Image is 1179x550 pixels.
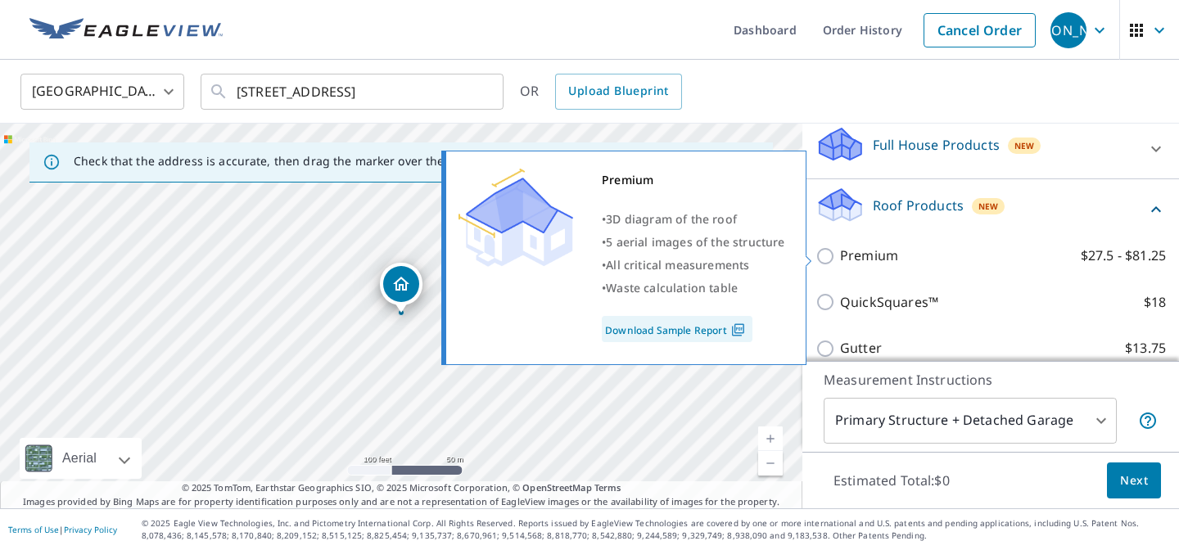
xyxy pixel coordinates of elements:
img: Premium [458,169,573,267]
p: Check that the address is accurate, then drag the marker over the correct structure. [74,154,545,169]
div: Aerial [20,438,142,479]
a: Upload Blueprint [555,74,681,110]
p: © 2025 Eagle View Technologies, Inc. and Pictometry International Corp. All Rights Reserved. Repo... [142,517,1171,542]
div: • [602,208,785,231]
p: Premium [840,246,898,266]
span: 5 aerial images of the structure [606,234,784,250]
div: Dropped pin, building 1, Residential property, 2830 Seafarer Loop Anchorage, AK 99516 [380,263,422,313]
a: Cancel Order [924,13,1036,47]
span: Upload Blueprint [568,81,668,101]
div: • [602,277,785,300]
span: New [978,200,999,213]
div: • [602,231,785,254]
a: Terms [594,481,621,494]
div: [PERSON_NAME] [1050,12,1086,48]
a: Download Sample Report [602,316,752,342]
p: Estimated Total: $0 [820,462,963,498]
p: | [8,525,117,534]
div: Roof ProductsNew [815,186,1166,232]
span: New [1014,139,1035,152]
div: • [602,254,785,277]
div: Premium [602,169,785,192]
a: Terms of Use [8,524,59,535]
button: Next [1107,462,1161,499]
a: Current Level 17, Zoom In [758,426,783,451]
p: Gutter [840,338,882,358]
span: Next [1120,471,1148,491]
span: Your report will include the primary structure and a detached garage if one exists. [1138,411,1158,431]
p: Roof Products [873,196,964,215]
span: 3D diagram of the roof [606,211,737,227]
span: All critical measurements [606,257,749,273]
div: [GEOGRAPHIC_DATA] [20,69,184,115]
span: © 2025 TomTom, Earthstar Geographics SIO, © 2025 Microsoft Corporation, © [182,481,621,495]
p: $27.5 - $81.25 [1081,246,1166,266]
div: OR [520,74,682,110]
a: OpenStreetMap [522,481,591,494]
div: Aerial [57,438,102,479]
p: QuickSquares™ [840,292,938,313]
img: EV Logo [29,18,223,43]
span: Waste calculation table [606,280,738,295]
div: Full House ProductsNew [815,125,1166,172]
p: $18 [1144,292,1166,313]
p: $13.75 [1125,338,1166,358]
a: Privacy Policy [64,524,117,535]
p: Full House Products [873,135,1000,155]
img: Pdf Icon [727,322,749,337]
p: Measurement Instructions [824,370,1158,390]
a: Current Level 17, Zoom Out [758,451,783,476]
input: Search by address or latitude-longitude [237,69,470,115]
div: Primary Structure + Detached Garage [824,398,1117,444]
